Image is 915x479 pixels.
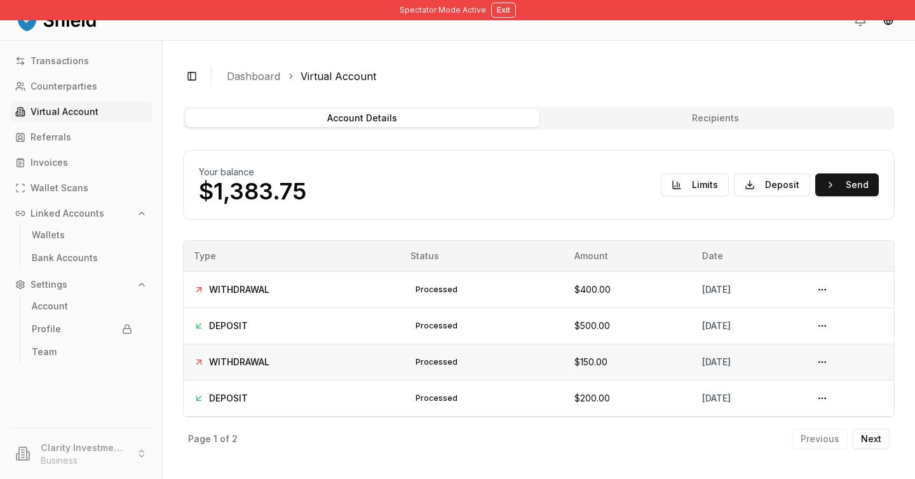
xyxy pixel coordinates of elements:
[184,241,400,271] th: Type
[400,241,564,271] th: Status
[491,3,516,18] button: Exit
[410,354,463,370] div: processed
[574,284,611,295] span: $400.00
[30,82,97,91] p: Counterparties
[30,184,88,192] p: Wallet Scans
[30,158,68,167] p: Invoices
[574,356,607,367] span: $150.00
[10,127,152,147] a: Referrals
[27,225,137,245] a: Wallets
[10,274,152,295] button: Settings
[27,319,137,339] a: Profile
[539,109,892,127] button: Recipients
[10,76,152,97] a: Counterparties
[574,320,610,331] span: $500.00
[702,320,792,332] div: [DATE]
[213,435,217,443] p: 1
[10,102,152,122] a: Virtual Account
[27,342,137,362] a: Team
[27,296,137,316] a: Account
[410,318,463,334] div: processed
[10,51,152,71] a: Transactions
[702,283,792,296] div: [DATE]
[853,429,890,449] button: Next
[702,356,792,368] div: [DATE]
[209,392,248,405] span: DEPOSIT
[188,435,211,443] p: Page
[227,69,884,84] nav: breadcrumb
[199,166,306,179] h2: Your balance
[574,393,610,403] span: $200.00
[232,435,238,443] p: 2
[30,133,71,142] p: Referrals
[186,109,539,127] button: Account Details
[10,152,152,173] a: Invoices
[209,320,248,332] span: DEPOSIT
[30,280,67,289] p: Settings
[301,69,376,84] a: Virtual Account
[410,282,463,297] div: processed
[734,173,810,196] button: Deposit
[209,283,269,296] span: WITHDRAWAL
[32,302,68,311] p: Account
[410,391,463,406] div: processed
[10,178,152,198] a: Wallet Scans
[702,392,792,405] div: [DATE]
[227,69,280,84] a: Dashboard
[27,248,137,268] a: Bank Accounts
[220,435,229,443] p: of
[209,356,269,368] span: WITHDRAWAL
[32,231,65,239] p: Wallets
[32,253,98,262] p: Bank Accounts
[30,57,89,65] p: Transactions
[564,241,692,271] th: Amount
[661,173,729,196] button: Limits
[861,435,881,443] p: Next
[199,179,306,204] p: $1,383.75
[815,173,879,196] button: Send
[30,209,104,218] p: Linked Accounts
[32,347,57,356] p: Team
[32,325,61,334] p: Profile
[10,203,152,224] button: Linked Accounts
[30,107,98,116] p: Virtual Account
[400,5,486,15] span: Spectator Mode Active
[692,241,803,271] th: Date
